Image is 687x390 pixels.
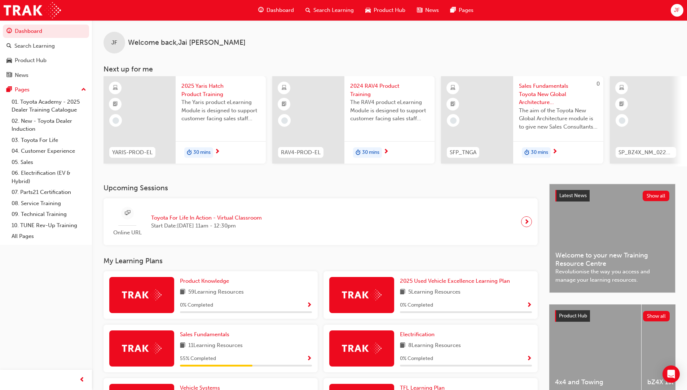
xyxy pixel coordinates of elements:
[180,301,213,309] span: 0 % Completed
[643,191,670,201] button: Show all
[181,82,260,98] span: 2025 Yaris Hatch Product Training
[109,229,145,237] span: Online URL
[258,6,264,15] span: guage-icon
[15,56,47,65] div: Product Hub
[215,149,220,155] span: next-icon
[313,6,354,14] span: Search Learning
[531,148,548,157] span: 30 mins
[181,98,260,123] span: The Yaris product eLearning Module is designed to support customer facing sales staff with introd...
[400,277,513,285] a: 2025 Used Vehicle Excellence Learning Plan
[3,25,89,38] a: Dashboard
[559,192,587,199] span: Latest News
[307,301,312,310] button: Show Progress
[4,2,61,18] img: Trak
[400,331,435,338] span: Electrification
[6,72,12,79] span: news-icon
[272,76,435,164] a: RAV4-PROD-EL2024 RAV4 Product TrainingThe RAV4 product eLearning Module is designed to support cu...
[15,71,28,79] div: News
[6,87,12,93] span: pages-icon
[400,301,433,309] span: 0 % Completed
[3,54,89,67] a: Product Hub
[151,214,262,222] span: Toyota For Life In Action - Virtual Classroom
[450,6,456,15] span: pages-icon
[300,3,360,18] a: search-iconSearch Learning
[6,57,12,64] span: car-icon
[450,148,476,157] span: SFP_TNGA
[307,356,312,362] span: Show Progress
[180,330,232,339] a: Sales Fundamentals
[113,100,118,109] span: booktick-icon
[9,116,89,135] a: 02. New - Toyota Dealer Induction
[267,6,294,14] span: Dashboard
[6,28,12,35] span: guage-icon
[350,98,429,123] span: The RAV4 product eLearning Module is designed to support customer facing sales staff with introdu...
[552,149,558,155] span: next-icon
[671,4,683,17] button: JF
[362,148,379,157] span: 30 mins
[180,288,185,297] span: book-icon
[555,310,670,322] a: Product HubShow all
[111,39,117,47] span: JF
[408,341,461,350] span: 8 Learning Resources
[519,82,598,107] span: Sales Fundamentals Toyota New Global Architecture eLearning Module
[128,39,246,47] span: Welcome back , Jai [PERSON_NAME]
[104,76,266,164] a: YARIS-PROD-EL2025 Yaris Hatch Product TrainingThe Yaris product eLearning Module is designed to s...
[400,341,405,350] span: book-icon
[281,148,321,157] span: RAV4-PROD-EL
[450,100,455,109] span: booktick-icon
[180,355,216,363] span: 55 % Completed
[527,354,532,363] button: Show Progress
[6,43,12,49] span: search-icon
[15,86,30,94] div: Pages
[282,83,287,93] span: learningResourceType_ELEARNING-icon
[9,96,89,116] a: 01. Toyota Academy - 2025 Dealer Training Catalogue
[459,6,474,14] span: Pages
[527,356,532,362] span: Show Progress
[619,83,624,93] span: learningResourceType_ELEARNING-icon
[9,231,89,242] a: All Pages
[519,107,598,131] span: The aim of the Toyota New Global Architecture module is to give new Sales Consultants and Sales P...
[619,117,625,124] span: learningRecordVerb_NONE-icon
[527,301,532,310] button: Show Progress
[400,288,405,297] span: book-icon
[425,6,439,14] span: News
[643,311,670,321] button: Show all
[674,6,680,14] span: JF
[356,148,361,157] span: duration-icon
[104,257,538,265] h3: My Learning Plans
[524,217,529,227] span: next-icon
[14,42,55,50] div: Search Learning
[555,268,669,284] span: Revolutionise the way you access and manage your learning resources.
[555,251,669,268] span: Welcome to your new Training Resource Centre
[411,3,445,18] a: news-iconNews
[619,100,624,109] span: booktick-icon
[151,222,262,230] span: Start Date: [DATE] 11am - 12:30pm
[400,330,437,339] a: Electrification
[122,343,162,354] img: Trak
[282,100,287,109] span: booktick-icon
[307,302,312,309] span: Show Progress
[180,277,232,285] a: Product Knowledge
[342,343,382,354] img: Trak
[408,288,461,297] span: 5 Learning Resources
[342,289,382,300] img: Trak
[9,135,89,146] a: 03. Toyota For Life
[113,83,118,93] span: learningResourceType_ELEARNING-icon
[662,365,680,383] div: Open Intercom Messenger
[3,23,89,83] button: DashboardSearch LearningProduct HubNews
[193,148,211,157] span: 30 mins
[596,81,600,87] span: 0
[350,82,429,98] span: 2024 RAV4 Product Training
[365,6,371,15] span: car-icon
[180,341,185,350] span: book-icon
[3,69,89,82] a: News
[3,83,89,96] button: Pages
[180,331,229,338] span: Sales Fundamentals
[9,187,89,198] a: 07. Parts21 Certification
[81,85,86,95] span: up-icon
[618,148,673,157] span: SP_BZ4X_NM_0224_EL01
[187,148,192,157] span: duration-icon
[188,341,243,350] span: 11 Learning Resources
[559,313,587,319] span: Product Hub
